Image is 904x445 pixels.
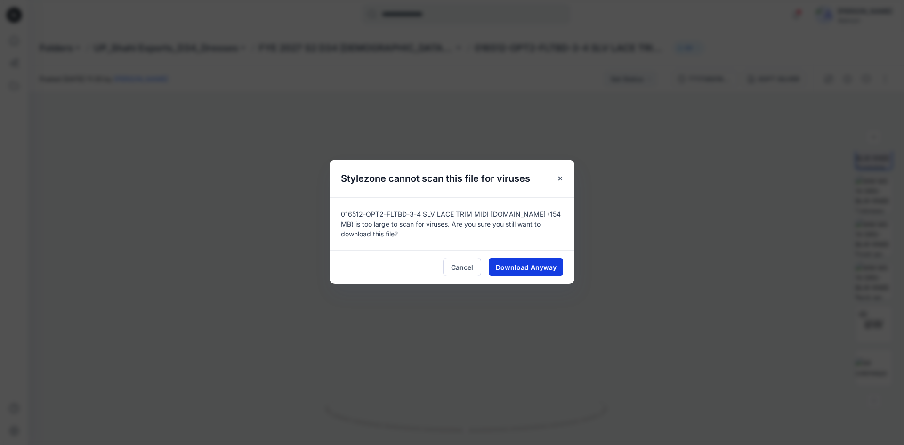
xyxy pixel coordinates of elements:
[552,170,569,187] button: Close
[330,160,541,197] h5: Stylezone cannot scan this file for viruses
[496,262,557,272] span: Download Anyway
[451,262,473,272] span: Cancel
[443,258,481,276] button: Cancel
[330,197,574,250] div: 016512-OPT2-FLTBD-3-4 SLV LACE TRIM MIDI [DOMAIN_NAME] (154 MB) is too large to scan for viruses....
[489,258,563,276] button: Download Anyway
